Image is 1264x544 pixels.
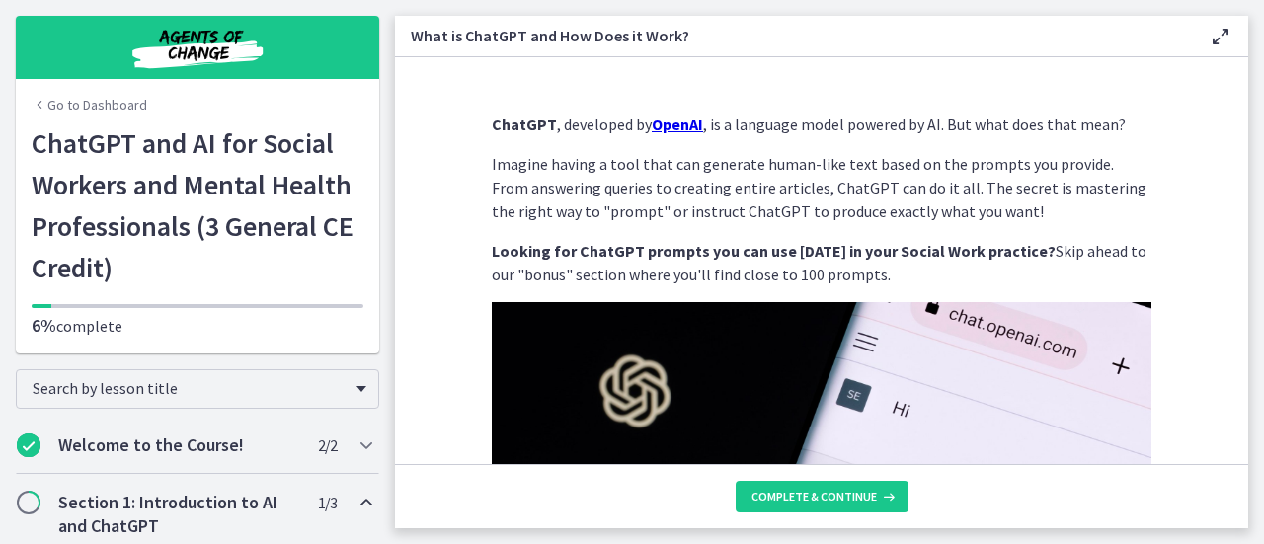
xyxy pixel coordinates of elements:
[33,378,347,398] span: Search by lesson title
[79,24,316,71] img: Agents of Change
[16,369,379,409] div: Search by lesson title
[492,241,1056,261] strong: Looking for ChatGPT prompts you can use [DATE] in your Social Work practice?
[318,433,337,457] span: 2 / 2
[492,239,1151,286] p: Skip ahead to our "bonus" section where you'll find close to 100 prompts.
[751,489,877,505] span: Complete & continue
[58,491,299,538] h2: Section 1: Introduction to AI and ChatGPT
[492,113,1151,136] p: , developed by , is a language model powered by AI. But what does that mean?
[736,481,908,512] button: Complete & continue
[492,115,557,134] strong: ChatGPT
[492,152,1151,223] p: Imagine having a tool that can generate human-like text based on the prompts you provide. From an...
[32,122,363,288] h1: ChatGPT and AI for Social Workers and Mental Health Professionals (3 General CE Credit)
[32,314,56,337] span: 6%
[318,491,337,514] span: 1 / 3
[652,115,703,134] a: OpenAI
[32,95,147,115] a: Go to Dashboard
[32,314,363,338] p: complete
[58,433,299,457] h2: Welcome to the Course!
[17,433,40,457] i: Completed
[411,24,1177,47] h3: What is ChatGPT and How Does it Work?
